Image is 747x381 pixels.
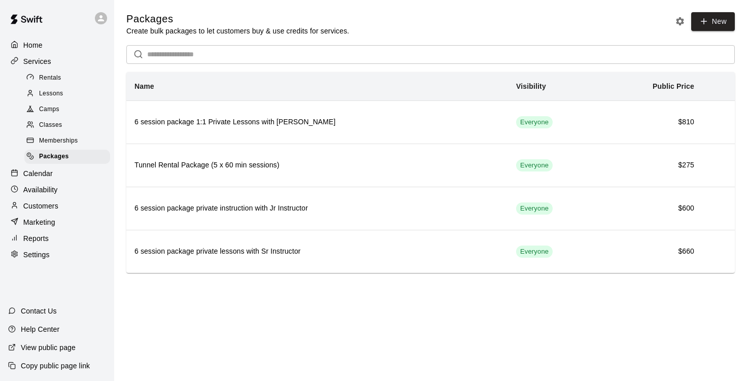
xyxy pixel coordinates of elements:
b: Name [134,82,154,90]
p: Help Center [21,324,59,334]
h6: Tunnel Rental Package (5 x 60 min sessions) [134,160,500,171]
span: Camps [39,105,59,115]
p: Availability [23,185,58,195]
b: Visibility [516,82,546,90]
a: Settings [8,247,106,262]
table: simple table [126,72,735,273]
a: Availability [8,182,106,197]
a: Services [8,54,106,69]
div: This service is visible to all of your customers [516,202,553,215]
div: Camps [24,102,110,117]
p: Copy public page link [21,361,90,371]
span: Packages [39,152,69,162]
div: Classes [24,118,110,132]
h6: 6 session package private instruction with Jr Instructor [134,203,500,214]
a: Customers [8,198,106,214]
h6: $810 [609,117,694,128]
div: Lessons [24,87,110,101]
div: Rentals [24,71,110,85]
a: Lessons [24,86,114,101]
span: Classes [39,120,62,130]
a: Calendar [8,166,106,181]
p: Marketing [23,217,55,227]
p: Reports [23,233,49,244]
b: Public Price [653,82,694,90]
div: This service is visible to all of your customers [516,116,553,128]
span: Everyone [516,161,553,170]
p: Customers [23,201,58,211]
p: Contact Us [21,306,57,316]
p: Home [23,40,43,50]
p: Calendar [23,168,53,179]
a: New [691,12,735,31]
span: Rentals [39,73,61,83]
h6: 6 session package 1:1 Private Lessons with [PERSON_NAME] [134,117,500,128]
h6: 6 session package private lessons with Sr Instructor [134,246,500,257]
p: Create bulk packages to let customers buy & use credits for services. [126,26,349,36]
a: Memberships [24,133,114,149]
span: Memberships [39,136,78,146]
div: This service is visible to all of your customers [516,246,553,258]
span: Everyone [516,118,553,127]
p: Settings [23,250,50,260]
h6: $600 [609,203,694,214]
p: View public page [21,342,76,353]
span: Lessons [39,89,63,99]
h6: $275 [609,160,694,171]
div: Memberships [24,134,110,148]
a: Reports [8,231,106,246]
span: Everyone [516,247,553,257]
p: Services [23,56,51,66]
div: Packages [24,150,110,164]
a: Camps [24,102,114,118]
span: Everyone [516,204,553,214]
a: Classes [24,118,114,133]
div: This service is visible to all of your customers [516,159,553,171]
a: Marketing [8,215,106,230]
button: Packages settings [672,14,688,29]
a: Rentals [24,70,114,86]
a: Packages [24,149,114,165]
h5: Packages [126,12,349,26]
h6: $660 [609,246,694,257]
a: Home [8,38,106,53]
